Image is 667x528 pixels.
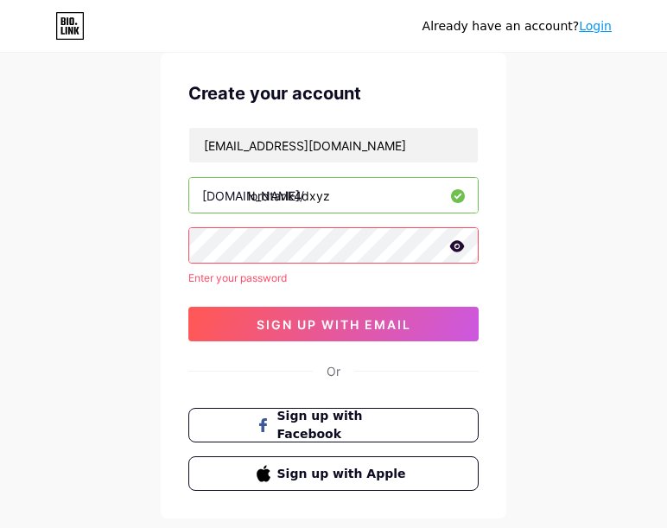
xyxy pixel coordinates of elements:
[277,407,411,443] span: Sign up with Facebook
[188,80,479,106] div: Create your account
[257,317,411,332] span: sign up with email
[189,128,478,162] input: Email
[188,408,479,442] button: Sign up with Facebook
[188,456,479,491] button: Sign up with Apple
[189,178,478,213] input: username
[202,187,304,205] div: [DOMAIN_NAME]/
[188,270,479,286] div: Enter your password
[327,362,340,380] div: Or
[422,17,612,35] div: Already have an account?
[277,465,411,483] span: Sign up with Apple
[188,307,479,341] button: sign up with email
[579,19,612,33] a: Login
